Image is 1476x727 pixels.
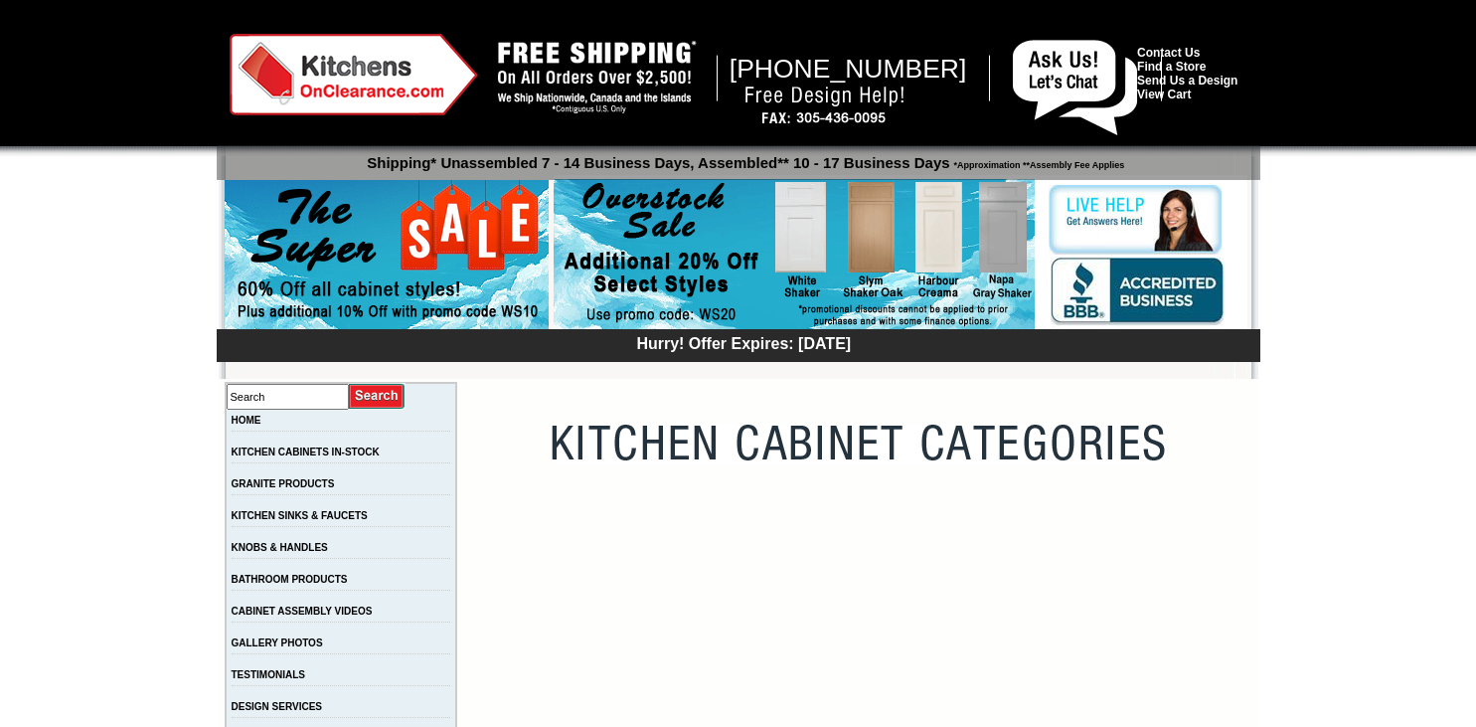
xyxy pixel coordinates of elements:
[232,447,380,457] a: KITCHEN CABINETS IN-STOCK
[230,34,478,115] img: Kitchens on Clearance Logo
[349,383,406,410] input: Submit
[232,478,335,489] a: GRANITE PRODUCTS
[232,574,348,585] a: BATHROOM PRODUCTS
[232,669,305,680] a: TESTIMONIALS
[232,415,261,426] a: HOME
[232,606,373,617] a: CABINET ASSEMBLY VIDEOS
[1137,88,1191,101] a: View Cart
[227,332,1260,353] div: Hurry! Offer Expires: [DATE]
[1137,74,1237,88] a: Send Us a Design
[1137,46,1200,60] a: Contact Us
[232,701,323,712] a: DESIGN SERVICES
[232,637,323,648] a: GALLERY PHOTOS
[1137,60,1206,74] a: Find a Store
[950,155,1125,170] span: *Approximation **Assembly Fee Applies
[232,542,328,553] a: KNOBS & HANDLES
[227,145,1260,171] p: Shipping* Unassembled 7 - 14 Business Days, Assembled** 10 - 17 Business Days
[730,54,967,84] span: [PHONE_NUMBER]
[232,510,368,521] a: KITCHEN SINKS & FAUCETS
